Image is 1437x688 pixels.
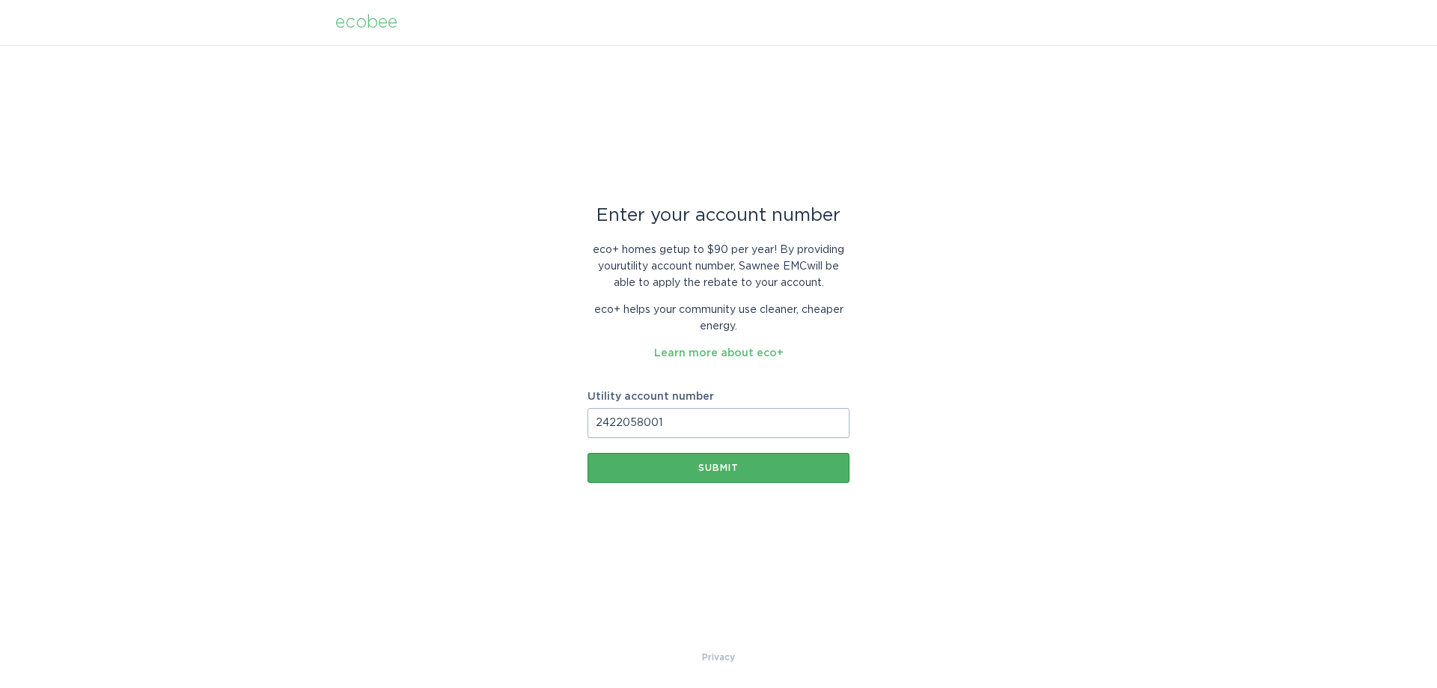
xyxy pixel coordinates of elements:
[595,463,842,472] div: Submit
[702,649,735,666] a: Privacy Policy & Terms of Use
[654,348,784,359] a: Learn more about eco+
[588,392,849,402] label: Utility account number
[588,302,849,335] p: eco+ helps your community use cleaner, cheaper energy.
[588,207,849,224] div: Enter your account number
[588,242,849,291] p: eco+ homes get up to $90 per year ! By providing your utility account number , Sawnee EMC will be...
[588,453,849,483] button: Submit
[335,14,397,31] div: ecobee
